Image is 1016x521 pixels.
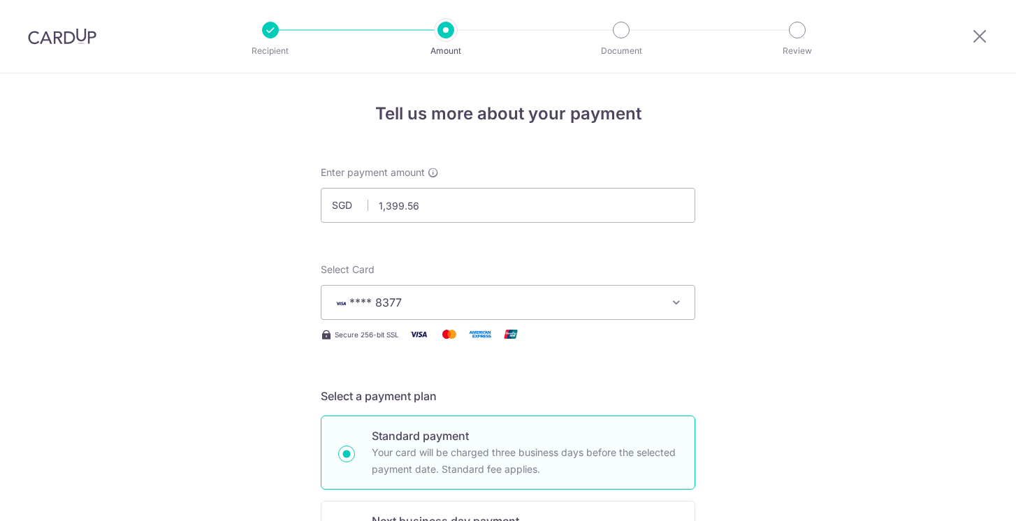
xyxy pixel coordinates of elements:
[335,329,399,340] span: Secure 256-bit SSL
[569,44,673,58] p: Document
[394,44,498,58] p: Amount
[321,166,425,179] span: Enter payment amount
[321,188,695,223] input: 0.00
[332,198,368,212] span: SGD
[28,28,96,45] img: CardUp
[435,325,463,343] img: Mastercard
[321,388,695,404] h5: Select a payment plan
[497,325,525,343] img: Union Pay
[372,427,678,444] p: Standard payment
[372,444,678,478] p: Your card will be charged three business days before the selected payment date. Standard fee appl...
[466,325,494,343] img: American Express
[333,298,349,308] img: VISA
[405,325,433,343] img: Visa
[321,101,695,126] h4: Tell us more about your payment
[321,263,375,275] span: translation missing: en.payables.payment_networks.credit_card.summary.labels.select_card
[746,44,849,58] p: Review
[219,44,322,58] p: Recipient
